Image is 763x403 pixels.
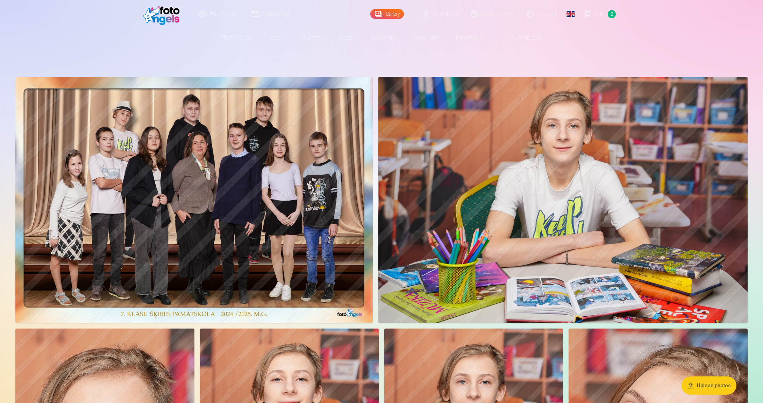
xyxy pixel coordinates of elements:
img: /fa1 [143,3,183,25]
a: All products [491,28,551,48]
a: Gallery [370,9,404,19]
a: Magnets [290,28,330,48]
a: Mugs [330,28,362,48]
a: Souvenirs [362,28,405,48]
span: 0 [608,10,616,18]
a: Sets [261,28,290,48]
a: Calendars [405,28,448,48]
button: Upload photos [682,376,736,395]
a: Photo prints [212,28,261,48]
span: Сart [594,10,605,18]
a: Keychains [448,28,491,48]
